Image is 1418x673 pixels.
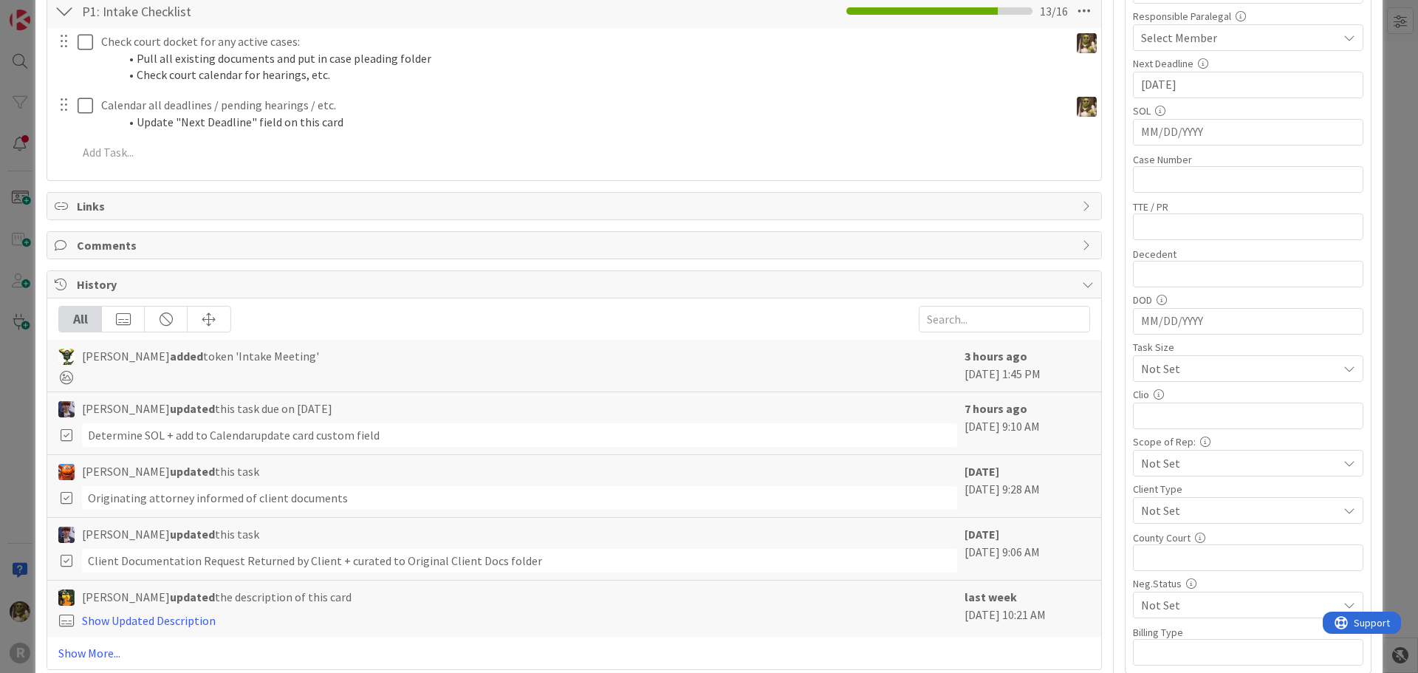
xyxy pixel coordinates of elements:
[58,349,75,365] img: NC
[119,114,1063,131] li: Update "Next Deadline" field on this card
[101,33,1063,50] p: Check court docket for any active cases:
[1133,578,1363,589] div: Neg.Status
[919,306,1090,332] input: Search...
[965,527,999,542] b: [DATE]
[170,590,215,604] b: updated
[965,464,999,479] b: [DATE]
[82,347,319,365] span: [PERSON_NAME] token 'Intake Meeting'
[59,307,102,332] div: All
[1141,453,1330,474] span: Not Set
[965,462,1090,510] div: [DATE] 9:28 AM
[31,2,67,20] span: Support
[1133,437,1363,447] div: Scope of Rep:
[77,276,1075,293] span: History
[965,347,1090,384] div: [DATE] 1:45 PM
[1133,247,1176,261] label: Decedent
[1141,29,1217,47] span: Select Member
[965,400,1090,447] div: [DATE] 9:10 AM
[58,590,75,606] img: MR
[1133,531,1191,544] label: County Court
[1141,358,1330,379] span: Not Set
[1141,72,1355,98] input: MM/DD/YYYY
[170,464,215,479] b: updated
[1133,200,1168,213] label: TTE / PR
[1141,309,1355,334] input: MM/DD/YYYY
[965,590,1017,604] b: last week
[965,525,1090,573] div: [DATE] 9:06 AM
[965,401,1027,416] b: 7 hours ago
[82,525,259,543] span: [PERSON_NAME] this task
[1133,295,1363,305] div: DOD
[1133,58,1363,69] div: Next Deadline
[77,197,1075,215] span: Links
[1040,2,1068,20] span: 13 / 16
[1133,106,1363,116] div: SOL
[1141,120,1355,145] input: MM/DD/YYYY
[58,644,1090,662] a: Show More...
[82,588,352,606] span: [PERSON_NAME] the description of this card
[82,486,957,510] div: Originating attorney informed of client documents
[58,527,75,543] img: ML
[58,401,75,417] img: ML
[1133,626,1183,639] label: Billing Type
[1077,97,1097,117] img: DG
[119,66,1063,83] li: Check court calendar for hearings, etc.
[965,349,1027,363] b: 3 hours ago
[1133,342,1363,352] div: Task Size
[170,527,215,542] b: updated
[82,613,216,628] a: Show Updated Description
[77,236,1075,254] span: Comments
[1133,11,1363,21] div: Responsible Paralegal
[1077,33,1097,53] img: DG
[119,50,1063,67] li: Pull all existing documents and put in case pleading folder
[82,462,259,480] span: [PERSON_NAME] this task
[82,400,332,417] span: [PERSON_NAME] this task due on [DATE]
[965,588,1090,629] div: [DATE] 10:21 AM
[1141,500,1330,521] span: Not Set
[1133,484,1363,494] div: Client Type
[1133,153,1192,166] label: Case Number
[1133,389,1363,400] div: Clio
[82,549,957,573] div: Client Documentation Request Returned by Client + curated to Original Client Docs folder
[82,423,957,447] div: Determine SOL + add to Calendarupdate card custom field
[101,97,1063,114] p: Calendar all deadlines / pending hearings / etc.
[170,349,203,363] b: added
[170,401,215,416] b: updated
[1141,595,1330,615] span: Not Set
[58,464,75,480] img: KA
